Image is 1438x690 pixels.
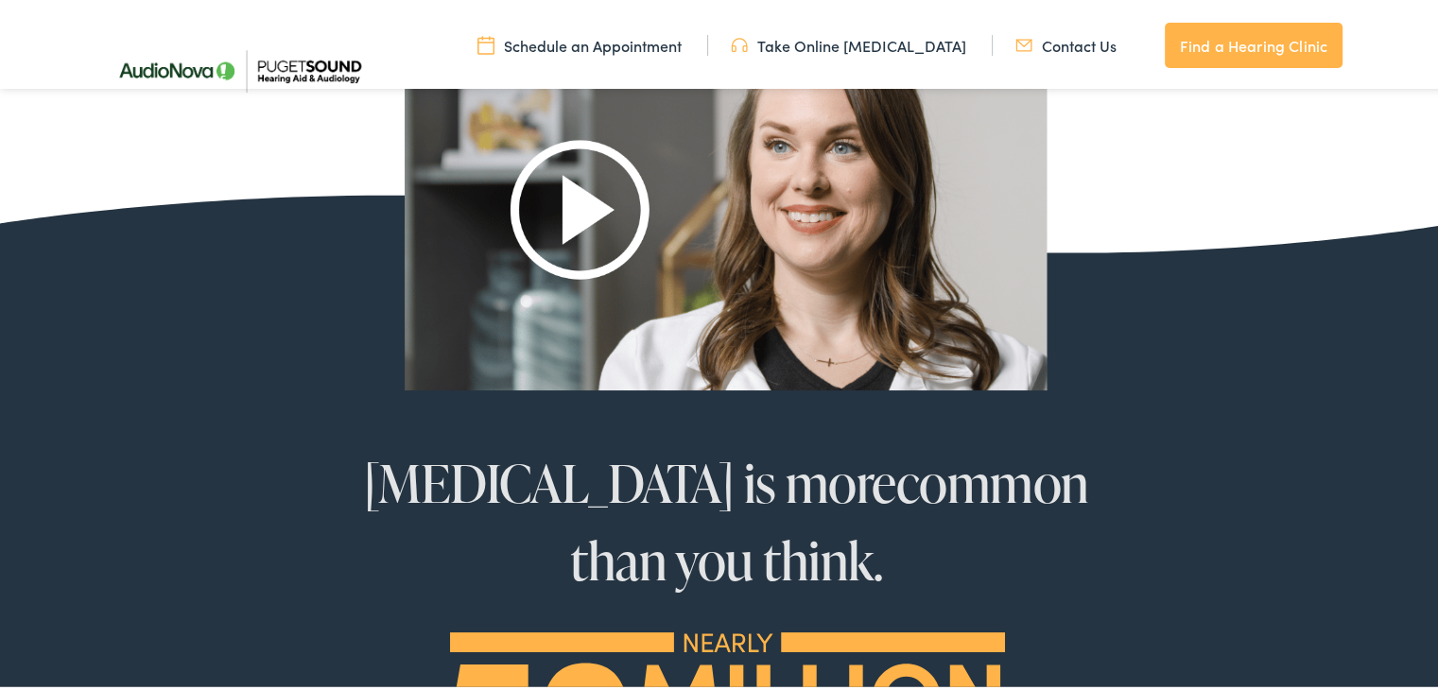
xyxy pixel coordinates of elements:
[1015,31,1032,52] img: utility icon
[731,31,748,52] img: utility icon
[477,31,494,52] img: utility icon
[477,31,682,52] a: Schedule an Appointment
[1165,19,1343,64] a: Find a Hearing Clinic
[405,26,1048,386] img: Group-37.png
[320,440,1133,595] h2: [MEDICAL_DATA] is more common than you think.
[731,31,966,52] a: Take Online [MEDICAL_DATA]
[1015,31,1117,52] a: Contact Us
